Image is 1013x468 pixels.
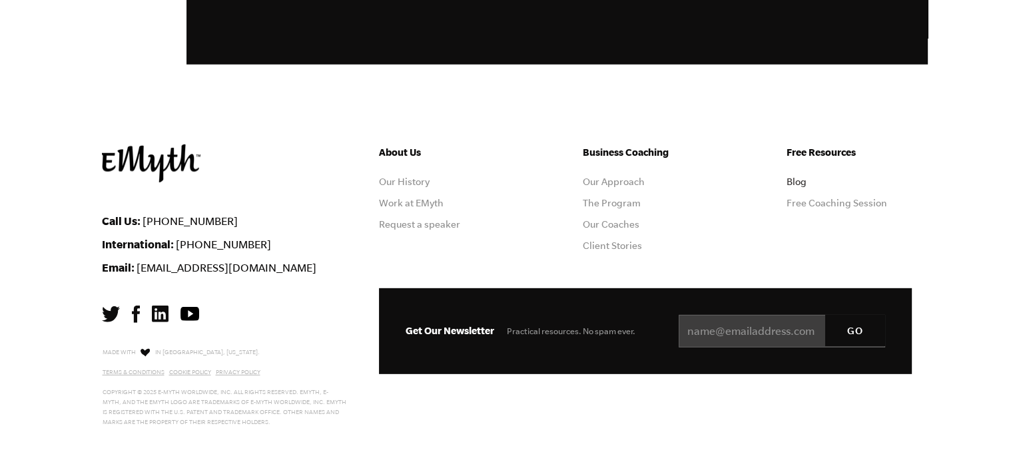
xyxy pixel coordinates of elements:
[583,240,642,251] a: Client Stories
[825,315,885,347] input: GO
[102,238,174,250] strong: International:
[946,404,1013,468] div: Widget de chat
[137,262,316,274] a: [EMAIL_ADDRESS][DOMAIN_NAME]
[102,214,141,227] strong: Call Us:
[143,215,238,227] a: [PHONE_NUMBER]
[102,144,200,182] img: EMyth
[169,369,211,375] a: Cookie Policy
[679,315,885,348] input: name@emailaddress.com
[379,219,460,230] a: Request a speaker
[787,198,887,208] a: Free Coaching Session
[583,219,639,230] a: Our Coaches
[152,306,169,322] img: LinkedIn
[379,144,504,160] h5: About Us
[946,404,1013,468] iframe: Chat Widget
[787,144,912,160] h5: Free Resources
[103,369,165,375] a: Terms & Conditions
[132,306,140,323] img: Facebook
[141,348,150,357] img: Love
[379,176,430,187] a: Our History
[102,306,120,322] img: Twitter
[583,198,641,208] a: The Program
[507,326,635,336] span: Practical resources. No spam ever.
[787,176,807,187] a: Blog
[583,176,645,187] a: Our Approach
[102,261,135,274] strong: Email:
[180,307,199,321] img: YouTube
[583,144,708,160] h5: Business Coaching
[176,238,271,250] a: [PHONE_NUMBER]
[406,325,494,336] span: Get Our Newsletter
[103,346,347,427] p: Made with in [GEOGRAPHIC_DATA], [US_STATE]. Copyright © 2025 E-Myth Worldwide, Inc. All rights re...
[216,369,260,375] a: Privacy Policy
[379,198,444,208] a: Work at EMyth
